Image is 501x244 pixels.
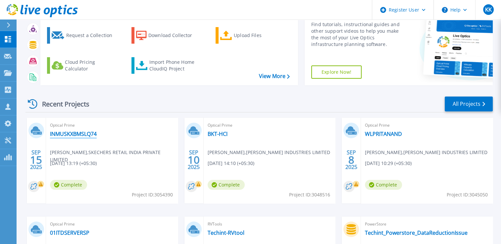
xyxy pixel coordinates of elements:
div: Download Collector [148,29,201,42]
span: [DATE] 10:29 (+05:30) [365,160,412,167]
div: Request a Collection [66,29,119,42]
span: Complete [365,180,402,190]
span: Project ID: 3048516 [289,191,330,198]
a: Cloud Pricing Calculator [47,57,121,74]
a: Upload Files [216,27,289,44]
div: Upload Files [234,29,287,42]
div: SEP 2025 [187,148,200,172]
a: Techint_Powerstore_DataReductionIssue [365,229,468,236]
span: [PERSON_NAME] , [PERSON_NAME] INDUSTRIES LIMITED [365,149,487,156]
span: 15 [30,157,42,163]
span: [PERSON_NAME] , [PERSON_NAME] INDUSTRIES LIMITED [208,149,330,156]
a: Explore Now! [311,65,362,79]
a: Request a Collection [47,27,121,44]
a: Download Collector [131,27,205,44]
span: 8 [348,157,354,163]
div: Import Phone Home CloudIQ Project [149,59,201,72]
a: INMUSKXBMSLQ74 [50,131,97,137]
div: Find tutorials, instructional guides and other support videos to help you make the most of your L... [311,21,406,48]
span: RVTools [208,221,331,228]
span: Optical Prime [365,122,489,129]
span: [DATE] 13:19 (+05:30) [50,160,97,167]
span: KK [485,7,491,12]
span: Complete [208,180,245,190]
span: Optical Prime [208,122,331,129]
span: [DATE] 14:10 (+05:30) [208,160,254,167]
a: WLPRITANAND [365,131,402,137]
a: Techint-RVtool [208,229,244,236]
span: Complete [50,180,87,190]
a: BKT-HCI [208,131,227,137]
span: Optical Prime [50,221,174,228]
div: Cloud Pricing Calculator [65,59,118,72]
div: Recent Projects [25,96,98,112]
span: 10 [188,157,200,163]
span: Optical Prime [50,122,174,129]
span: Project ID: 3045050 [447,191,488,198]
a: 01ITDSERVERSP [50,229,89,236]
div: SEP 2025 [30,148,42,172]
span: Project ID: 3054390 [132,191,173,198]
div: SEP 2025 [345,148,358,172]
span: [PERSON_NAME] , SKECHERS RETAIL INDIA PRIVATE LIMITED [50,149,178,163]
a: All Projects [445,97,493,111]
span: PowerStore [365,221,489,228]
a: View More [259,73,290,79]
